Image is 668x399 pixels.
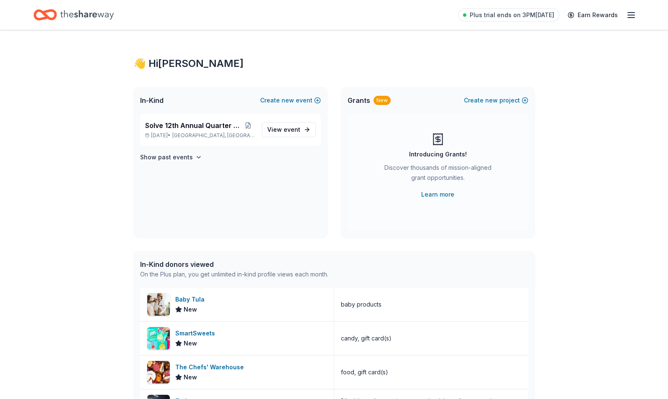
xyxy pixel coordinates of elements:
span: [GEOGRAPHIC_DATA], [GEOGRAPHIC_DATA] [172,132,255,139]
button: Createnewproject [464,95,528,105]
div: Baby Tula [175,294,208,304]
span: View [267,125,300,135]
div: Introducing Grants! [409,149,467,159]
img: Image for SmartSweets [147,327,170,350]
button: Createnewevent [260,95,321,105]
span: Grants [348,95,370,105]
div: food, gift card(s) [341,367,388,377]
p: [DATE] • [145,132,255,139]
a: View event [262,122,316,137]
a: Learn more [421,189,454,199]
div: The Chefs' Warehouse [175,362,247,372]
span: In-Kind [140,95,164,105]
img: Image for Baby Tula [147,293,170,316]
span: New [184,304,197,315]
div: SmartSweets [175,328,218,338]
div: candy, gift card(s) [341,333,392,343]
div: New [374,96,391,105]
span: New [184,338,197,348]
span: new [282,95,294,105]
a: Home [33,5,114,25]
div: baby products [341,299,381,309]
span: Plus trial ends on 3PM[DATE] [470,10,554,20]
button: Show past events [140,152,202,162]
div: On the Plus plan, you get unlimited in-kind profile views each month. [140,269,328,279]
a: Plus trial ends on 3PM[DATE] [458,8,559,22]
span: new [485,95,498,105]
div: Discover thousands of mission-aligned grant opportunities. [381,163,495,186]
span: Solve 12th Annual Quarter Auction [145,120,241,130]
h4: Show past events [140,152,193,162]
div: In-Kind donors viewed [140,259,328,269]
div: 👋 Hi [PERSON_NAME] [133,57,535,70]
a: Earn Rewards [563,8,623,23]
span: event [284,126,300,133]
img: Image for The Chefs' Warehouse [147,361,170,384]
span: New [184,372,197,382]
